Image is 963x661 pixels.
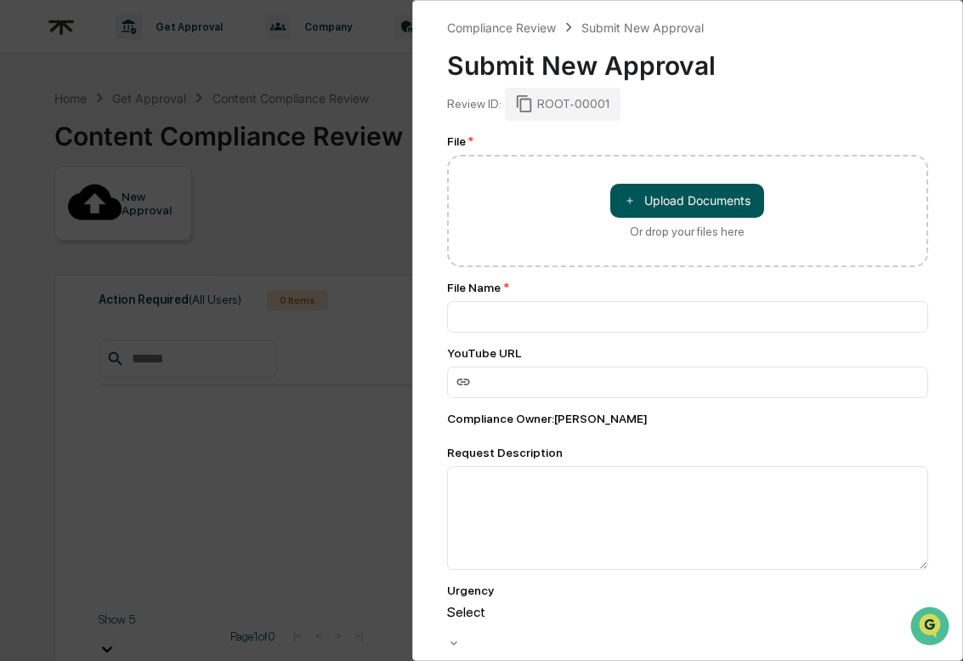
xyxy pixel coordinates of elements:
[17,216,31,230] div: 🖐️
[10,240,114,271] a: 🔎Data Lookup
[58,147,215,161] div: We're available if you need us!
[34,214,110,231] span: Preclearance
[630,225,745,238] div: Or drop your files here
[447,446,929,459] div: Request Description
[34,247,107,264] span: Data Lookup
[10,208,116,238] a: 🖐️Preclearance
[17,248,31,262] div: 🔎
[447,20,556,35] div: Compliance Review
[447,281,929,294] div: File Name
[447,346,929,360] div: YouTube URL
[610,184,764,218] button: Or drop your files here
[58,130,279,147] div: Start new chat
[120,288,206,301] a: Powered byPylon
[909,605,955,651] iframe: Open customer support
[17,130,48,161] img: 1746055101610-c473b297-6a78-478c-a979-82029cc54cd1
[140,214,211,231] span: Attestations
[447,604,929,620] div: Select
[447,37,929,81] div: Submit New Approval
[447,134,929,148] div: File
[289,135,309,156] button: Start new chat
[581,20,704,35] div: Submit New Approval
[447,412,929,425] div: Compliance Owner : [PERSON_NAME]
[17,36,309,63] p: How can we help?
[447,97,501,111] div: Review ID:
[624,192,636,208] span: ＋
[447,584,494,597] div: Urgency
[116,208,218,238] a: 🗄️Attestations
[123,216,137,230] div: 🗄️
[505,88,620,120] div: ROOT-00001
[169,288,206,301] span: Pylon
